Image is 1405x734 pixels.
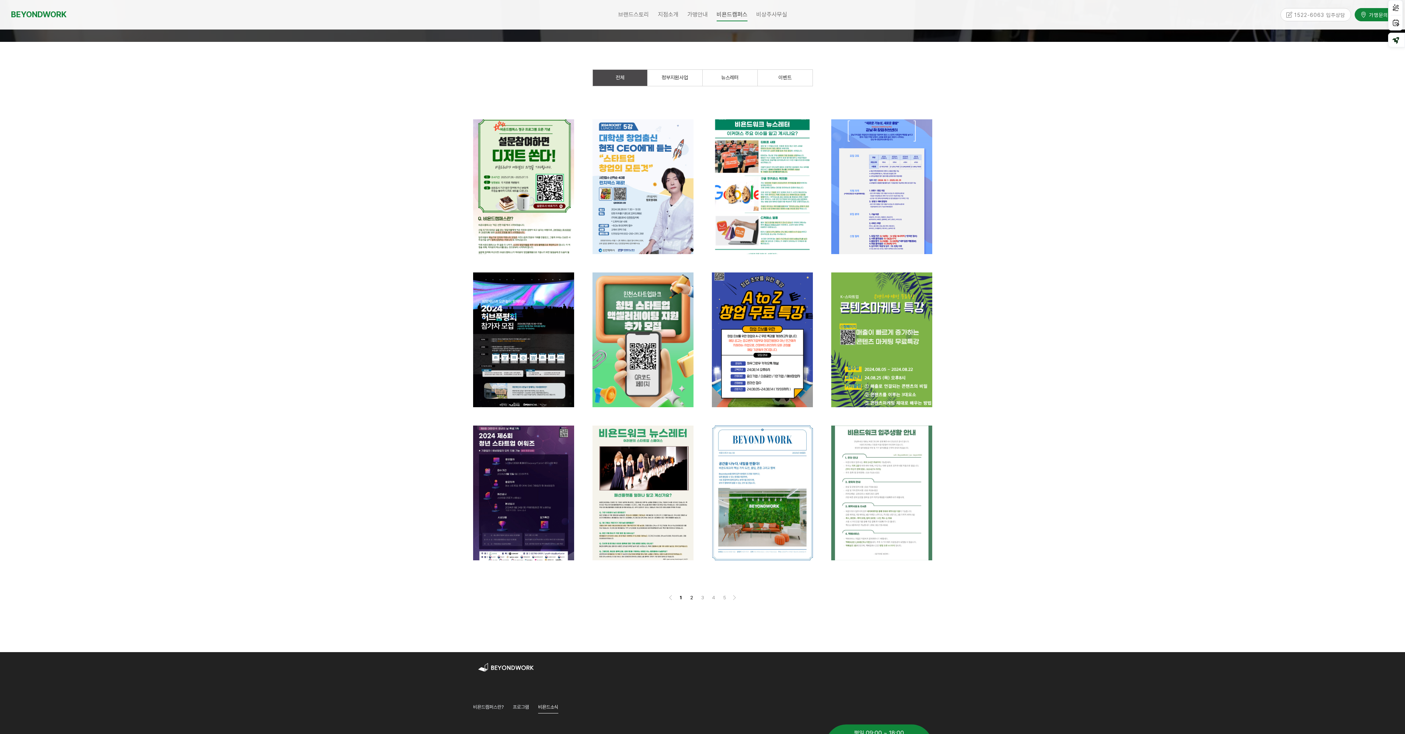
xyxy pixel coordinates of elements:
[1367,11,1388,18] span: 가맹문의
[616,75,624,80] span: 전체
[593,70,647,86] a: 전체
[513,704,529,710] span: 프로그램
[720,593,729,602] a: 5
[1355,8,1394,21] a: 가맹문의
[756,11,787,18] span: 비상주사무실
[513,703,529,713] a: 프로그램
[538,703,558,713] a: 비욘드소식
[712,6,752,24] a: 비욘드캠퍼스
[473,703,504,713] a: 비욘드캠퍼스란?
[703,70,757,86] a: 뉴스레터
[698,593,707,602] a: 3
[709,593,718,602] a: 4
[618,11,649,18] span: 브랜드스토리
[538,704,558,710] span: 비욘드소식
[758,70,813,86] a: 이벤트
[683,6,712,24] a: 가맹안내
[614,6,653,24] a: 브랜드스토리
[752,6,792,24] a: 비상주사무실
[778,75,792,80] span: 이벤트
[648,70,702,86] a: 정부지원사업
[721,75,739,80] span: 뉴스레터
[662,75,688,80] span: 정부지원사업
[658,11,678,18] span: 지점소개
[653,6,683,24] a: 지점소개
[687,593,696,602] a: 2
[717,8,747,21] span: 비욘드캠퍼스
[676,593,685,602] a: 1
[687,11,708,18] span: 가맹안내
[11,8,66,21] a: BEYONDWORK
[473,704,504,710] span: 비욘드캠퍼스란?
